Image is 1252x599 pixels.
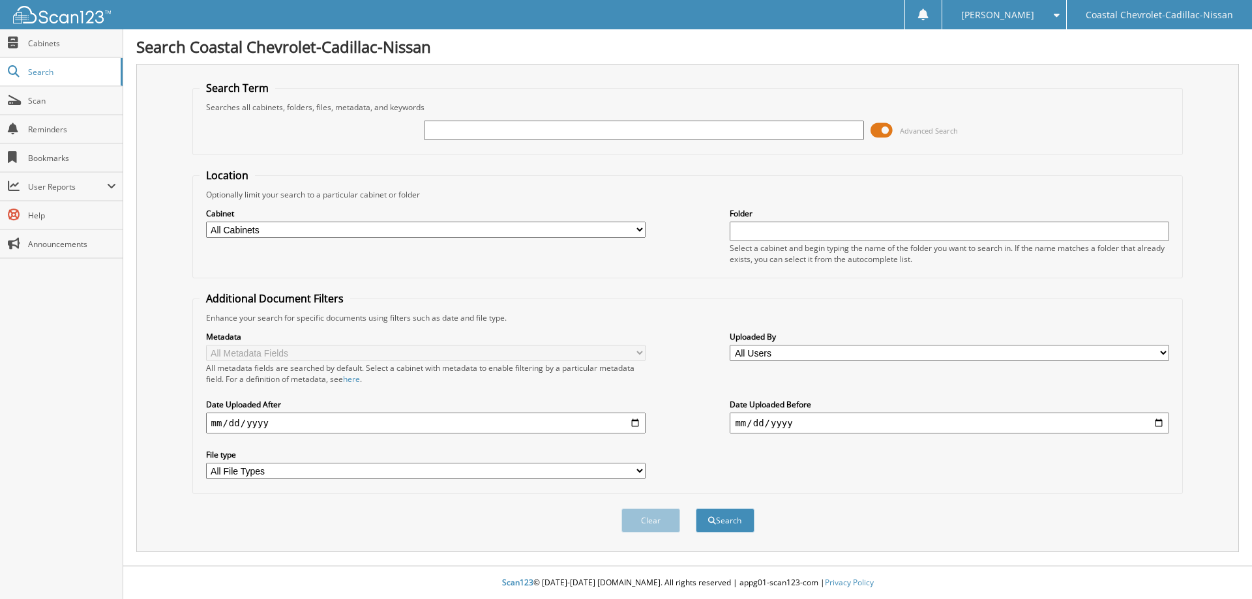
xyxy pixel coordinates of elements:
[28,95,116,106] span: Scan
[206,449,646,460] label: File type
[123,567,1252,599] div: © [DATE]-[DATE] [DOMAIN_NAME]. All rights reserved | appg01-scan123-com |
[200,102,1176,113] div: Searches all cabinets, folders, files, metadata, and keywords
[28,38,116,49] span: Cabinets
[28,210,116,221] span: Help
[13,6,111,23] img: scan123-logo-white.svg
[730,413,1169,433] input: end
[730,208,1169,219] label: Folder
[1086,11,1233,19] span: Coastal Chevrolet-Cadillac-Nissan
[206,331,646,342] label: Metadata
[28,181,107,192] span: User Reports
[136,36,1239,57] h1: Search Coastal Chevrolet-Cadillac-Nissan
[696,508,754,533] button: Search
[730,399,1169,410] label: Date Uploaded Before
[28,153,116,164] span: Bookmarks
[730,331,1169,342] label: Uploaded By
[206,399,646,410] label: Date Uploaded After
[200,168,255,183] legend: Location
[961,11,1034,19] span: [PERSON_NAME]
[900,126,958,136] span: Advanced Search
[206,362,646,385] div: All metadata fields are searched by default. Select a cabinet with metadata to enable filtering b...
[28,239,116,250] span: Announcements
[825,577,874,588] a: Privacy Policy
[200,189,1176,200] div: Optionally limit your search to a particular cabinet or folder
[28,124,116,135] span: Reminders
[206,208,646,219] label: Cabinet
[502,577,533,588] span: Scan123
[730,242,1169,265] div: Select a cabinet and begin typing the name of the folder you want to search in. If the name match...
[343,373,360,385] a: here
[206,413,646,433] input: start
[621,508,680,533] button: Clear
[200,312,1176,323] div: Enhance your search for specific documents using filters such as date and file type.
[200,81,275,95] legend: Search Term
[28,66,114,78] span: Search
[200,291,350,306] legend: Additional Document Filters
